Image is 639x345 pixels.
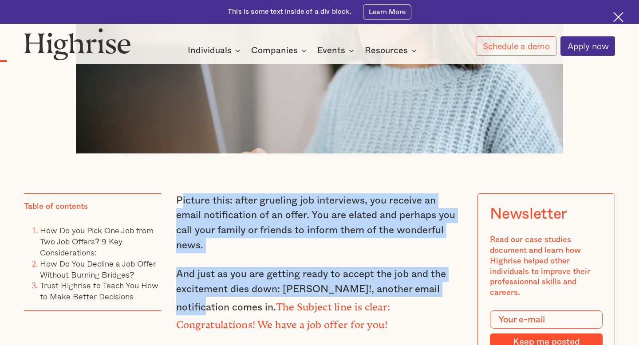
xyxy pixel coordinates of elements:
div: Resources [365,45,408,56]
div: Events [317,45,357,56]
a: Schedule a demo [476,36,556,56]
div: Individuals [188,45,232,56]
a: How Do you Pick One Job from Two Job Offers? 9 Key Considerations: [40,224,154,259]
div: Read our case studies document and learn how Highrise helped other individuals to improve their p... [490,235,603,299]
div: Individuals [188,45,243,56]
a: How Do You Decline a Job Offer Without Burning Bridges? [40,257,156,281]
div: Resources [365,45,419,56]
a: Trust Highrise to Teach You How to Make Better Decisions [40,279,158,302]
div: Companies [251,45,309,56]
div: Newsletter [490,206,568,223]
img: Highrise logo [24,28,131,60]
div: Events [317,45,345,56]
div: Companies [251,45,298,56]
a: Apply now [560,36,615,56]
a: Learn More [363,4,411,20]
p: Picture this: after grueling job interviews, you receive an email notification of an offer. You a... [176,193,463,253]
strong: The Subject line is clear: Congratulations! We have a job offer for you! [176,301,390,326]
div: This is some text inside of a div block. [228,7,351,16]
img: Cross icon [613,12,623,22]
p: And just as you are getting ready to accept the job and the excitement dies down: [PERSON_NAME]!,... [176,267,463,333]
div: Table of contents [24,202,88,212]
input: Your e-mail [490,310,603,329]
